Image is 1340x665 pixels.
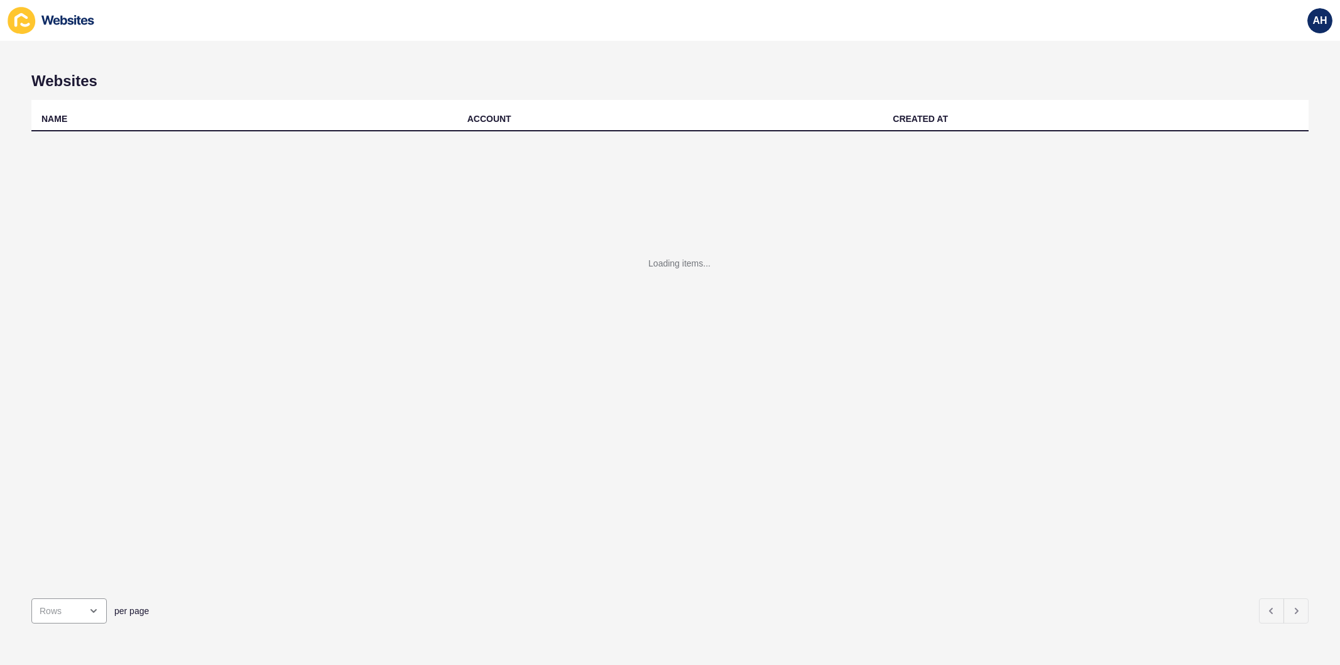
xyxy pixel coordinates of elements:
[31,72,1309,90] h1: Websites
[31,598,107,624] div: open menu
[648,257,711,270] div: Loading items...
[893,113,948,125] div: CREATED AT
[41,113,67,125] div: NAME
[467,113,511,125] div: ACCOUNT
[114,605,149,617] span: per page
[1312,14,1327,27] span: AH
